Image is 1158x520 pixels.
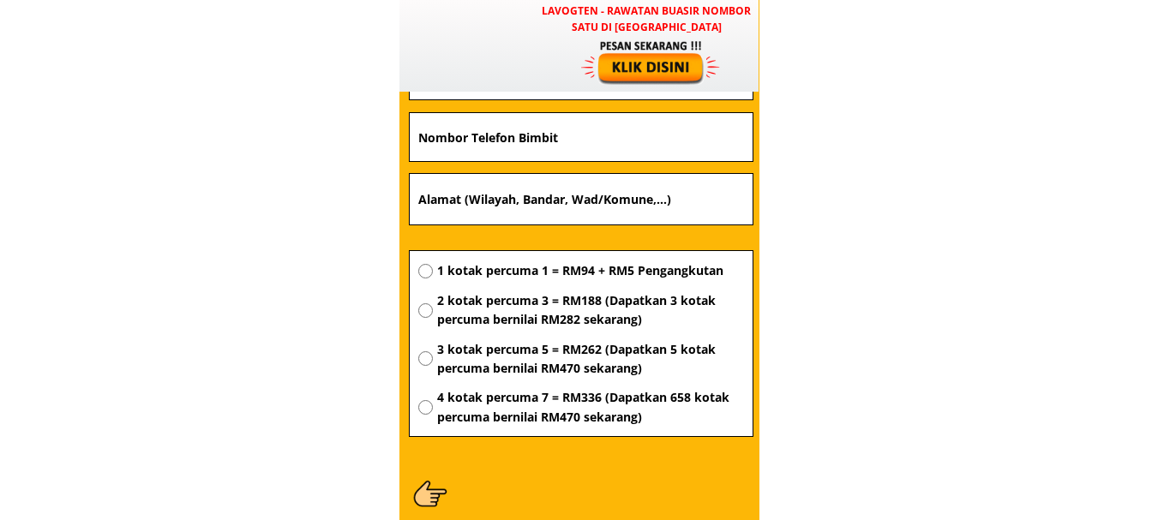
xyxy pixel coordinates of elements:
input: Alamat (Wilayah, Bandar, Wad/Komune,...) [414,174,748,225]
span: 1 kotak percuma 1 = RM94 + RM5 Pengangkutan [437,261,744,280]
span: 3 kotak percuma 5 = RM262 (Dapatkan 5 kotak percuma bernilai RM470 sekarang) [437,340,744,379]
span: 2 kotak percuma 3 = RM188 (Dapatkan 3 kotak percuma bernilai RM282 sekarang) [437,291,744,330]
span: 4 kotak percuma 7 = RM336 (Dapatkan 658 kotak percuma bernilai RM470 sekarang) [437,388,744,427]
input: Nombor Telefon Bimbit [414,113,748,161]
h3: LAVOGTEN - Rawatan Buasir Nombor Satu di [GEOGRAPHIC_DATA] [534,3,759,35]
